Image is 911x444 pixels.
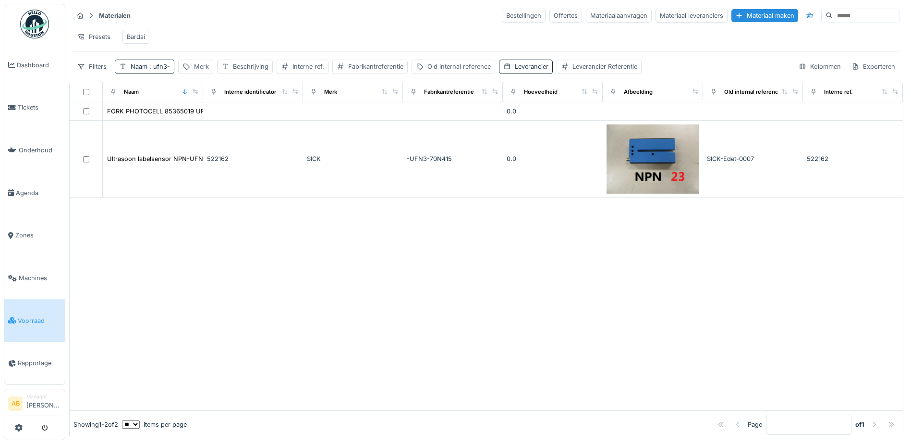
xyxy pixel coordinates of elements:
[656,9,728,23] div: Materiaal leveranciers
[824,88,853,96] div: Interne ref.
[26,393,61,400] div: Manager
[73,420,118,429] div: Showing 1 - 2 of 2
[147,63,170,70] span: : ufn3-
[307,154,399,163] div: SICK
[8,396,23,411] li: AB
[348,62,403,71] div: Fabrikantreferentie
[731,9,798,22] div: Materiaal maken
[549,9,582,23] div: Offertes
[122,420,187,429] div: items per page
[207,154,299,163] div: 522162
[807,154,899,163] div: 522162
[131,62,170,71] div: Naam
[515,62,548,71] div: Leverancier
[424,88,474,96] div: Fabrikantreferentie
[794,60,845,74] div: Kolommen
[407,154,499,163] div: -UFN3-70N415
[20,10,49,38] img: Badge_color-CXgf-gQk.svg
[507,107,599,116] div: 0.0
[17,61,61,70] span: Dashboard
[18,316,61,325] span: Voorraad
[18,103,61,112] span: Tickets
[127,32,145,41] div: Bardai
[124,88,139,96] div: Naam
[4,44,65,86] a: Dashboard
[107,154,232,163] div: Ultrasoon labelsensor NPN-UFN3-70N415
[427,62,491,71] div: Old internal reference
[73,60,111,74] div: Filters
[19,273,61,283] span: Machines
[15,231,61,240] span: Zones
[724,88,782,96] div: Old internal reference
[586,9,652,23] div: Materiaalaanvragen
[4,86,65,129] a: Tickets
[194,62,209,71] div: Merk
[73,30,115,44] div: Presets
[624,88,653,96] div: Afbeelding
[524,88,558,96] div: Hoeveelheid
[19,146,61,155] span: Onderhoud
[26,393,61,414] li: [PERSON_NAME]
[855,420,864,429] strong: of 1
[748,420,762,429] div: Page
[292,62,324,71] div: Interne ref.
[4,299,65,342] a: Voorraad
[4,172,65,214] a: Agenda
[707,154,799,163] div: SICK-Edet-0007
[4,257,65,299] a: Machines
[18,358,61,368] span: Rapportage
[95,11,134,20] strong: Materialen
[4,342,65,385] a: Rapportage
[507,154,599,163] div: 0.0
[607,124,699,194] img: Ultrasoon labelsensor NPN-UFN3-70N415
[8,393,61,416] a: AB Manager[PERSON_NAME]
[4,214,65,257] a: Zones
[4,129,65,172] a: Onderhoud
[233,62,268,71] div: Beschrijving
[502,9,546,23] div: Bestellingen
[16,188,61,197] span: Agenda
[847,60,899,74] div: Exporteren
[324,88,337,96] div: Merk
[107,107,237,116] div: FORK PHOTOCELL 85365019 UFN3-70P415
[224,88,276,96] div: Interne identificator
[572,62,637,71] div: Leverancier Referentie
